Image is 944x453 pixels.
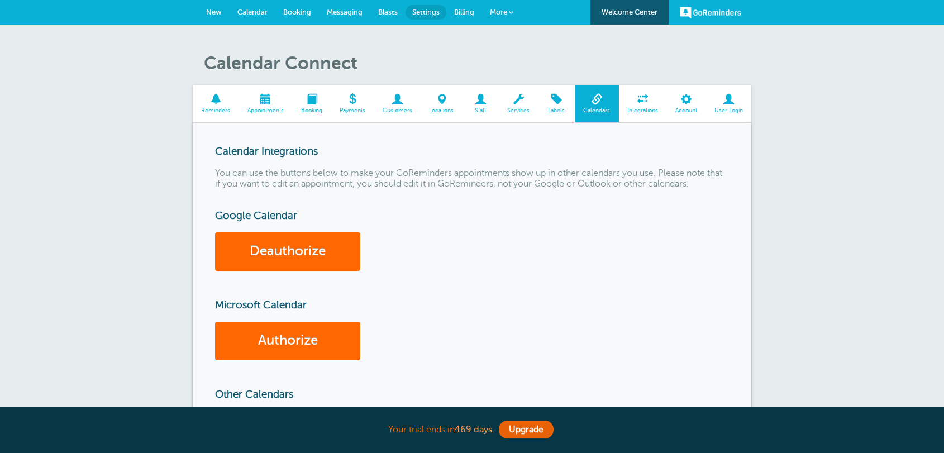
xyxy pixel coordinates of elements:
[204,53,751,74] h1: Calendar Connect
[406,5,446,20] a: Settings
[544,107,569,114] span: Labels
[336,107,368,114] span: Payments
[666,85,705,122] a: Account
[198,107,233,114] span: Reminders
[331,85,374,122] a: Payments
[490,8,507,16] span: More
[538,85,575,122] a: Labels
[215,232,360,271] a: Deauthorize
[624,107,661,114] span: Integrations
[215,209,729,222] h3: Google Calendar
[463,85,499,122] a: Staff
[293,85,331,122] a: Booking
[711,107,746,114] span: User Login
[454,8,474,16] span: Billing
[215,388,729,400] h3: Other Calendars
[193,85,239,122] a: Reminders
[619,85,667,122] a: Integrations
[412,8,440,16] span: Settings
[283,8,311,16] span: Booking
[455,425,492,435] a: 469 days
[421,85,463,122] a: Locations
[499,421,554,438] a: Upgrade
[426,107,457,114] span: Locations
[237,8,268,16] span: Calendar
[215,322,360,360] a: Authorize
[705,85,751,122] a: User Login
[215,299,729,311] h3: Microsoft Calendar
[504,107,533,114] span: Services
[379,107,415,114] span: Customers
[193,418,751,442] div: Your trial ends in .
[215,168,729,189] p: You can use the buttons below to make your GoReminders appointments show up in other calendars yo...
[378,8,398,16] span: Blasts
[468,107,493,114] span: Staff
[206,8,222,16] span: New
[672,107,700,114] span: Account
[374,85,421,122] a: Customers
[580,107,613,114] span: Calendars
[245,107,287,114] span: Appointments
[327,8,363,16] span: Messaging
[298,107,326,114] span: Booking
[499,85,538,122] a: Services
[215,145,729,158] h3: Calendar Integrations
[239,85,293,122] a: Appointments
